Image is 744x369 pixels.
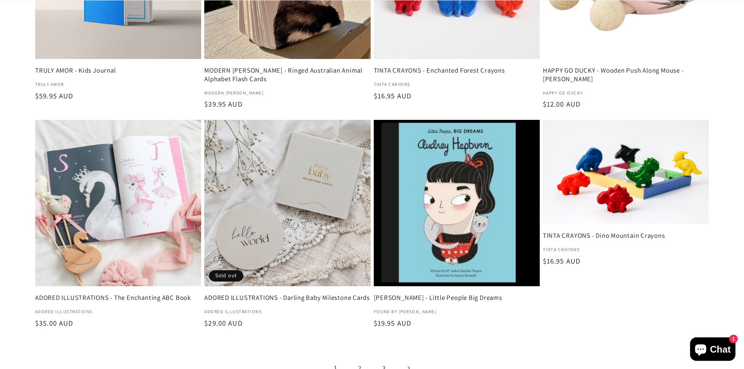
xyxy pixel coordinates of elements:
a: TINTA CRAYONS - Enchanted Forest Crayons [374,66,540,75]
a: HAPPY GO DUCKY - Wooden Push Along Mouse - [PERSON_NAME] [543,66,709,83]
a: MODERN [PERSON_NAME] - Ringed Australian Animal Alphabet Flash Cards [204,66,370,83]
a: TRULY AMOR - Kids Journal [35,66,201,75]
a: TINTA CRAYONS - Dino Mountain Crayons [543,232,709,240]
a: ADORED ILLUSTRATIONS - The Enchanting ABC Book [35,294,201,302]
a: ADORED ILLUSTRATIONS - Darling Baby Milestone Cards [204,294,370,302]
a: [PERSON_NAME] - Little People Big Dreams [374,294,540,302]
inbox-online-store-chat: Shopify online store chat [688,337,738,363]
